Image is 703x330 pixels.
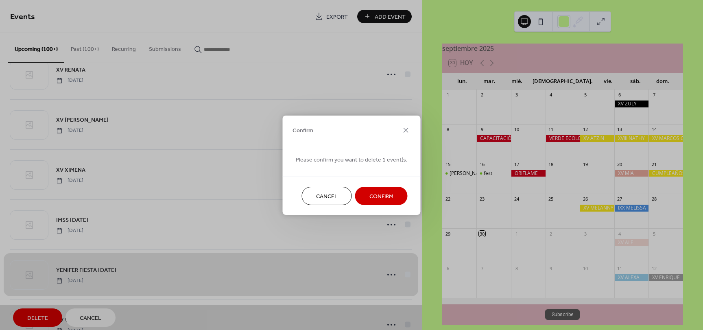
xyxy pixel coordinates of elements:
[369,192,393,201] span: Confirm
[293,127,313,135] span: Confirm
[355,187,408,205] button: Confirm
[302,187,352,205] button: Cancel
[316,192,338,201] span: Cancel
[296,155,408,164] span: Please confirm you want to delete 1 event(s.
